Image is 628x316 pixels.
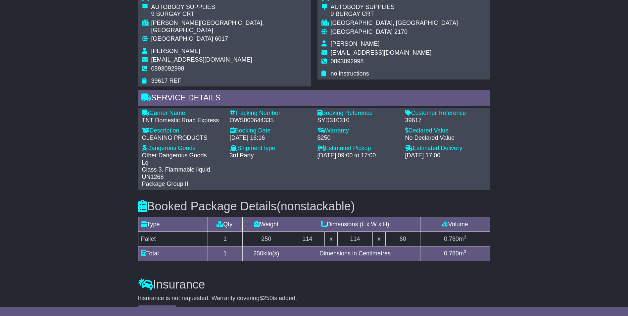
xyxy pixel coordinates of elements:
span: II [185,181,188,187]
span: 2170 [394,28,408,35]
div: [DATE] 09:00 to 17:00 [317,152,399,159]
div: Service Details [138,90,490,108]
div: Estimated Pickup [317,145,399,152]
td: Weight [243,217,290,232]
td: m [420,232,490,246]
div: Customer Reference [405,110,486,117]
div: Dangerous Goods [142,145,223,152]
div: [DATE] 16:16 [230,134,311,142]
div: OWS000644335 [230,117,311,124]
td: kilo(s) [243,246,290,261]
span: 0893092998 [331,58,364,65]
sup: 3 [464,249,466,254]
span: [EMAIL_ADDRESS][DOMAIN_NAME] [151,56,252,63]
span: Other Dangerous Goods [142,152,207,159]
td: Qty. [208,217,242,232]
td: x [325,232,338,246]
td: Type [138,217,208,232]
span: 0893092998 [151,65,184,72]
td: Dimensions in Centimetres [290,246,420,261]
td: 60 [385,232,420,246]
div: $250 [317,134,399,142]
td: 1 [208,246,242,261]
td: 1 [208,232,242,246]
div: 9 BURGAY CRT [331,11,458,18]
div: Lq [142,159,223,167]
h3: Booked Package Details [138,200,490,213]
div: Tracking Number [230,110,311,117]
div: [DATE] 17:00 [405,152,486,159]
div: Estimated Delivery [405,145,486,152]
div: Declared Value [405,127,486,134]
div: Warranty [317,127,399,134]
h3: Insurance [138,278,490,291]
span: 0.780 [444,250,459,257]
td: x [372,232,385,246]
span: [GEOGRAPHIC_DATA] [151,35,213,42]
div: [GEOGRAPHIC_DATA], [GEOGRAPHIC_DATA] [331,20,458,27]
td: Pallet [138,232,208,246]
div: No Declared Value [405,134,486,142]
span: $250 [260,295,273,301]
td: Dimensions (L x W x H) [290,217,420,232]
span: no instructions [331,70,369,77]
div: 9 BURGAY CRT [151,11,307,18]
div: Shipment type [230,145,311,152]
div: Booking Reference [317,110,399,117]
span: 6017 [215,35,228,42]
div: Package Group: [142,181,223,188]
span: (nonstackable) [277,199,355,213]
td: m [420,246,490,261]
td: Total [138,246,208,261]
div: AUTOBODY SUPPLIES [331,4,458,11]
div: SYD310310 [317,117,399,124]
span: [EMAIL_ADDRESS][DOMAIN_NAME] [331,49,432,56]
span: 250 [253,250,263,257]
span: UN1268 [142,174,164,180]
span: Class 3. Flammable liquid. [142,166,212,173]
span: [PERSON_NAME] [151,48,200,54]
div: AUTOBODY SUPPLIES [151,4,307,11]
span: 0.780 [444,236,459,242]
div: CLEANING PRODUCTS [142,134,223,142]
div: [PERSON_NAME][GEOGRAPHIC_DATA], [GEOGRAPHIC_DATA] [151,20,307,34]
td: 114 [338,232,372,246]
span: [PERSON_NAME] [331,40,380,47]
div: Booking Date [230,127,311,134]
div: Insurance is not requested. Warranty covering is added. [138,295,490,302]
div: 39617 [405,117,486,124]
td: 114 [290,232,325,246]
div: Description [142,127,223,134]
div: TNT Domestic Road Express [142,117,223,124]
span: 39617 REF [151,78,181,84]
td: Volume [420,217,490,232]
sup: 3 [464,235,466,239]
td: 250 [243,232,290,246]
div: Carrier Name [142,110,223,117]
span: 3rd Party [230,152,254,159]
span: [GEOGRAPHIC_DATA] [331,28,393,35]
